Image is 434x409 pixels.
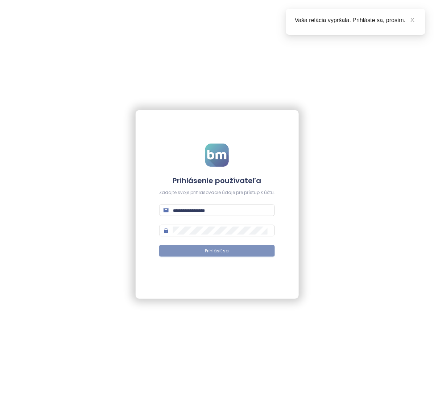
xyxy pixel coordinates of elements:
[159,175,275,186] h4: Prihlásenie používateľa
[205,144,229,167] img: logo
[159,189,275,196] div: Zadajte svoje prihlasovacie údaje pre prístup k účtu.
[159,245,275,257] button: Prihlásiť sa
[164,228,169,233] span: lock
[205,248,229,255] span: Prihlásiť sa
[410,17,415,22] span: close
[164,208,169,213] span: mail
[295,16,417,25] div: Vaša relácia vypršala. Prihláste sa, prosím.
